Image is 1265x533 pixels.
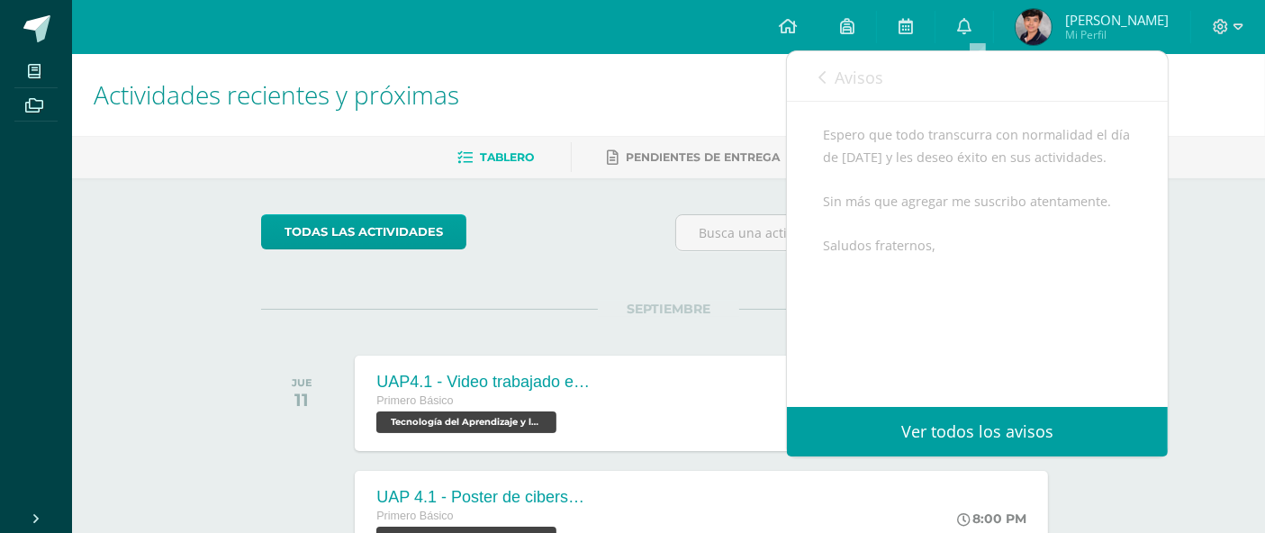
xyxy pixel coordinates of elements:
[1016,9,1052,45] img: 7f2ce0d7bb36e26627634b2080c442f5.png
[1065,11,1169,29] span: [PERSON_NAME]
[835,67,883,88] span: Avisos
[376,373,592,392] div: UAP4.1 - Video trabajado en grupos
[627,150,781,164] span: Pendientes de entrega
[598,301,739,317] span: SEPTIEMBRE
[787,407,1168,456] a: Ver todos los avisos
[608,143,781,172] a: Pendientes de entrega
[292,389,312,411] div: 11
[1065,27,1169,42] span: Mi Perfil
[376,510,453,522] span: Primero Básico
[676,215,1075,250] input: Busca una actividad próxima aquí...
[94,77,459,112] span: Actividades recientes y próximas
[261,214,466,249] a: todas las Actividades
[481,150,535,164] span: Tablero
[376,394,453,407] span: Primero Básico
[292,376,312,389] div: JUE
[458,143,535,172] a: Tablero
[376,488,592,507] div: UAP 4.1 - Poster de ciberseguridad
[957,510,1026,527] div: 8:00 PM
[376,411,556,433] span: Tecnología del Aprendizaje y la Comunicación 'C'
